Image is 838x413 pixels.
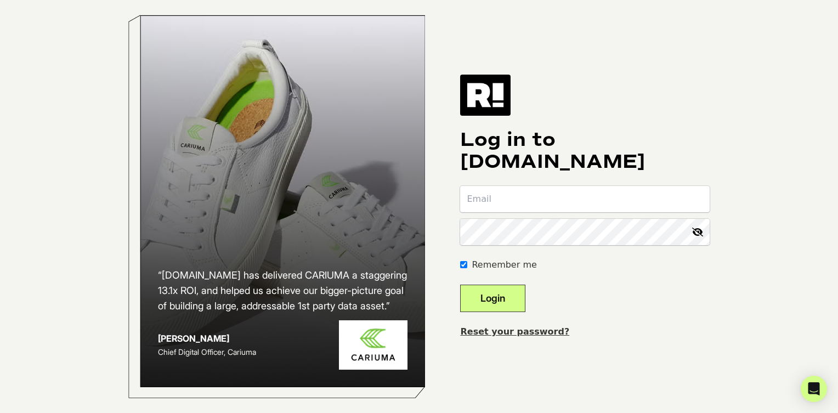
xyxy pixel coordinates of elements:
[460,285,525,312] button: Login
[339,320,407,370] img: Cariuma
[460,75,511,115] img: Retention.com
[158,268,408,314] h2: “[DOMAIN_NAME] has delivered CARIUMA a staggering 13.1x ROI, and helped us achieve our bigger-pic...
[472,258,536,271] label: Remember me
[801,376,827,402] div: Open Intercom Messenger
[158,333,229,344] strong: [PERSON_NAME]
[460,186,710,212] input: Email
[460,129,710,173] h1: Log in to [DOMAIN_NAME]
[158,347,256,357] span: Chief Digital Officer, Cariuma
[460,326,569,337] a: Reset your password?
